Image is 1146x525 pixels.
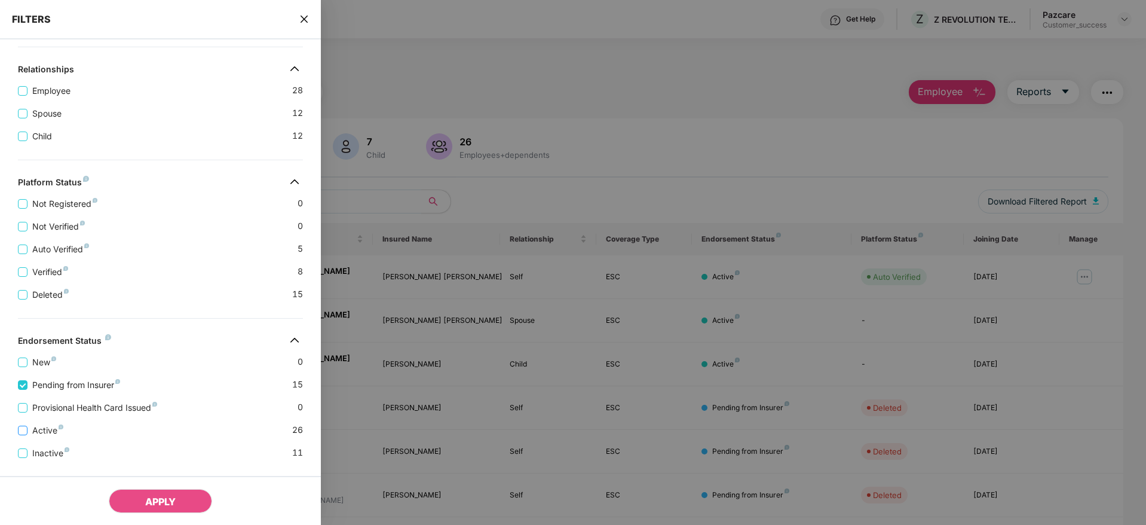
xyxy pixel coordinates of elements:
span: Verified [27,265,73,279]
img: svg+xml;base64,PHN2ZyB4bWxucz0iaHR0cDovL3d3dy53My5vcmcvMjAwMC9zdmciIHdpZHRoPSI4IiBoZWlnaHQ9IjgiIH... [65,447,69,452]
span: Employee [27,84,75,97]
img: svg+xml;base64,PHN2ZyB4bWxucz0iaHR0cDovL3d3dy53My5vcmcvMjAwMC9zdmciIHdpZHRoPSI4IiBoZWlnaHQ9IjgiIH... [105,334,111,340]
img: svg+xml;base64,PHN2ZyB4bWxucz0iaHR0cDovL3d3dy53My5vcmcvMjAwMC9zdmciIHdpZHRoPSI4IiBoZWlnaHQ9IjgiIH... [51,356,56,361]
img: svg+xml;base64,PHN2ZyB4bWxucz0iaHR0cDovL3d3dy53My5vcmcvMjAwMC9zdmciIHdpZHRoPSIzMiIgaGVpZ2h0PSIzMi... [285,172,304,191]
span: 5 [298,242,303,256]
span: 0 [298,355,303,369]
span: close [299,13,309,25]
span: 11 [292,446,303,460]
img: svg+xml;base64,PHN2ZyB4bWxucz0iaHR0cDovL3d3dy53My5vcmcvMjAwMC9zdmciIHdpZHRoPSI4IiBoZWlnaHQ9IjgiIH... [152,402,157,407]
img: svg+xml;base64,PHN2ZyB4bWxucz0iaHR0cDovL3d3dy53My5vcmcvMjAwMC9zdmciIHdpZHRoPSI4IiBoZWlnaHQ9IjgiIH... [80,221,85,225]
span: 15 [292,288,303,301]
button: APPLY [109,489,212,513]
span: 0 [298,197,303,210]
span: Not Verified [27,220,90,233]
img: svg+xml;base64,PHN2ZyB4bWxucz0iaHR0cDovL3d3dy53My5vcmcvMjAwMC9zdmciIHdpZHRoPSI4IiBoZWlnaHQ9IjgiIH... [115,379,120,384]
img: svg+xml;base64,PHN2ZyB4bWxucz0iaHR0cDovL3d3dy53My5vcmcvMjAwMC9zdmciIHdpZHRoPSIzMiIgaGVpZ2h0PSIzMi... [285,59,304,78]
span: Inactive [27,447,74,460]
span: Child [27,130,57,143]
span: 12 [292,106,303,120]
img: svg+xml;base64,PHN2ZyB4bWxucz0iaHR0cDovL3d3dy53My5vcmcvMjAwMC9zdmciIHdpZHRoPSIzMiIgaGVpZ2h0PSIzMi... [285,331,304,350]
img: svg+xml;base64,PHN2ZyB4bWxucz0iaHR0cDovL3d3dy53My5vcmcvMjAwMC9zdmciIHdpZHRoPSI4IiBoZWlnaHQ9IjgiIH... [83,176,89,182]
img: svg+xml;base64,PHN2ZyB4bWxucz0iaHR0cDovL3d3dy53My5vcmcvMjAwMC9zdmciIHdpZHRoPSI4IiBoZWlnaHQ9IjgiIH... [59,425,63,429]
img: svg+xml;base64,PHN2ZyB4bWxucz0iaHR0cDovL3d3dy53My5vcmcvMjAwMC9zdmciIHdpZHRoPSI4IiBoZWlnaHQ9IjgiIH... [84,243,89,248]
img: svg+xml;base64,PHN2ZyB4bWxucz0iaHR0cDovL3d3dy53My5vcmcvMjAwMC9zdmciIHdpZHRoPSI4IiBoZWlnaHQ9IjgiIH... [63,266,68,271]
span: FILTERS [12,13,51,25]
span: New [27,356,61,369]
span: APPLY [145,496,176,508]
div: Platform Status [18,177,89,191]
span: 15 [292,378,303,392]
span: Auto Verified [27,243,94,256]
span: Active [27,424,68,437]
span: Not Registered [27,197,102,210]
span: Pending from Insurer [27,379,125,392]
span: 0 [298,401,303,414]
div: Endorsement Status [18,335,111,350]
span: 26 [292,423,303,437]
span: 0 [298,219,303,233]
span: Provisional Health Card Issued [27,401,162,414]
span: Spouse [27,107,66,120]
span: 28 [292,84,303,97]
img: svg+xml;base64,PHN2ZyB4bWxucz0iaHR0cDovL3d3dy53My5vcmcvMjAwMC9zdmciIHdpZHRoPSI4IiBoZWlnaHQ9IjgiIH... [93,198,97,203]
span: Deleted [27,288,73,301]
span: 12 [292,129,303,143]
div: Relationships [18,64,74,78]
span: 8 [298,265,303,279]
img: svg+xml;base64,PHN2ZyB4bWxucz0iaHR0cDovL3d3dy53My5vcmcvMjAwMC9zdmciIHdpZHRoPSI4IiBoZWlnaHQ9IjgiIH... [64,289,69,294]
